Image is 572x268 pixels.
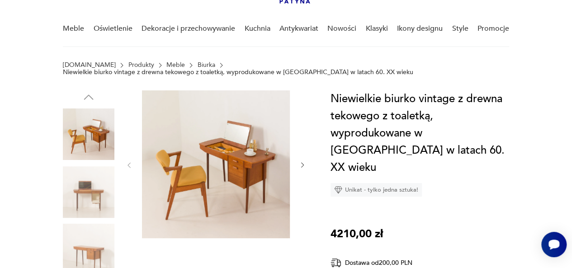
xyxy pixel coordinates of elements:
img: Zdjęcie produktu Niewielkie biurko vintage z drewna tekowego z toaletką, wyprodukowane w Danii w ... [63,108,114,160]
h1: Niewielkie biurko vintage z drewna tekowego z toaletką, wyprodukowane w [GEOGRAPHIC_DATA] w latac... [331,90,509,176]
a: Meble [166,61,185,69]
a: Antykwariat [279,11,318,46]
a: Ikony designu [397,11,443,46]
a: Promocje [477,11,509,46]
div: Unikat - tylko jedna sztuka! [331,183,422,197]
img: Zdjęcie produktu Niewielkie biurko vintage z drewna tekowego z toaletką, wyprodukowane w Danii w ... [63,166,114,218]
a: Nowości [327,11,356,46]
a: Biurka [198,61,215,69]
a: Oświetlenie [94,11,132,46]
p: Niewielkie biurko vintage z drewna tekowego z toaletką, wyprodukowane w [GEOGRAPHIC_DATA] w latac... [63,69,413,76]
img: Ikona diamentu [334,186,342,194]
p: 4210,00 zł [331,226,383,243]
a: Produkty [128,61,154,69]
iframe: Smartsupp widget button [541,232,567,257]
a: Meble [63,11,84,46]
a: Dekoracje i przechowywanie [142,11,235,46]
a: Klasyki [366,11,388,46]
a: Style [452,11,468,46]
img: Zdjęcie produktu Niewielkie biurko vintage z drewna tekowego z toaletką, wyprodukowane w Danii w ... [142,90,290,238]
a: [DOMAIN_NAME] [63,61,116,69]
a: Kuchnia [244,11,270,46]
